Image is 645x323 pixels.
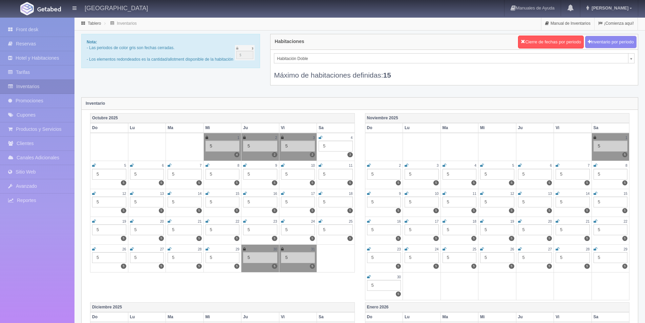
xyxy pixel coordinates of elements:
[594,224,628,235] div: 5
[550,164,552,167] small: 6
[281,224,315,235] div: 5
[281,252,315,263] div: 5
[351,136,353,140] small: 4
[547,208,552,213] label: 5
[275,136,277,140] small: 2
[584,264,589,269] label: 5
[473,220,476,223] small: 18
[235,45,255,60] img: cutoff.png
[480,252,514,263] div: 5
[594,197,628,207] div: 5
[586,247,589,251] small: 28
[480,169,514,180] div: 5
[548,220,552,223] small: 20
[311,220,315,223] small: 24
[272,208,277,213] label: 5
[471,180,476,185] label: 5
[237,136,239,140] small: 1
[274,53,635,63] a: Habitación Doble
[275,164,277,167] small: 9
[281,141,315,152] div: 5
[311,164,315,167] small: 10
[548,247,552,251] small: 27
[624,220,627,223] small: 22
[198,247,201,251] small: 28
[196,236,201,241] label: 5
[403,312,441,322] th: Lu
[625,164,627,167] small: 8
[196,264,201,269] label: 5
[198,220,201,223] small: 21
[206,197,240,207] div: 5
[396,208,401,213] label: 5
[405,169,439,180] div: 5
[243,252,277,263] div: 5
[85,3,148,12] h4: [GEOGRAPHIC_DATA]
[435,220,438,223] small: 17
[556,252,590,263] div: 5
[547,236,552,241] label: 5
[236,247,239,251] small: 29
[397,220,401,223] small: 16
[367,224,401,235] div: 5
[435,247,438,251] small: 24
[480,197,514,207] div: 5
[200,164,202,167] small: 7
[365,123,403,133] th: Do
[347,208,352,213] label: 5
[122,220,126,223] small: 19
[117,21,137,26] a: Inventarios
[509,264,514,269] label: 5
[622,236,627,241] label: 5
[203,123,241,133] th: Mi
[273,192,277,196] small: 16
[310,180,315,185] label: 5
[234,208,239,213] label: 5
[622,208,627,213] label: 5
[480,224,514,235] div: 5
[367,252,401,263] div: 5
[435,192,438,196] small: 10
[367,197,401,207] div: 5
[206,141,240,152] div: 5
[349,220,352,223] small: 25
[206,169,240,180] div: 5
[347,236,352,241] label: 5
[443,252,477,263] div: 5
[518,252,552,263] div: 5
[405,252,439,263] div: 5
[397,247,401,251] small: 23
[443,169,477,180] div: 5
[130,252,164,263] div: 5
[509,208,514,213] label: 5
[319,197,353,207] div: 5
[168,252,202,263] div: 5
[81,34,260,68] div: - Las periodos de color gris son fechas cerradas. - Los elementos redondeados es la cantidad/allo...
[234,236,239,241] label: 5
[584,180,589,185] label: 5
[128,123,166,133] th: Lu
[590,5,628,11] span: [PERSON_NAME]
[90,113,355,123] th: Octubre 2025
[203,312,241,322] th: Mi
[92,169,126,180] div: 5
[234,180,239,185] label: 5
[281,169,315,180] div: 5
[196,208,201,213] label: 5
[367,280,401,291] div: 5
[471,264,476,269] label: 5
[241,312,279,322] th: Ju
[160,247,164,251] small: 27
[592,312,629,322] th: Sa
[594,141,628,152] div: 5
[159,236,164,241] label: 5
[518,36,584,48] button: Cierre de fechas por periodo
[622,180,627,185] label: 5
[405,224,439,235] div: 5
[512,164,514,167] small: 5
[319,169,353,180] div: 5
[474,164,476,167] small: 4
[272,236,277,241] label: 5
[274,63,635,80] div: Máximo de habitaciones definidas:
[206,224,240,235] div: 5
